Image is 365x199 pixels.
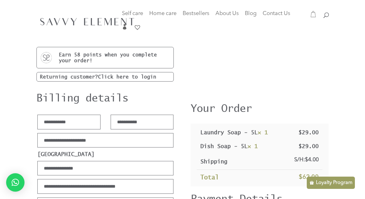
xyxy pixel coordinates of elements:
img: Earn point message [40,51,53,64]
span: $ [305,157,308,163]
a: Self care [122,11,143,24]
a: Bestsellers [183,11,209,20]
span:  [122,24,127,29]
td: Laundry Soap - 5L [197,125,285,139]
div: Returning customer? [36,72,174,82]
a: Contact Us [263,11,290,20]
a: Home care [149,11,177,24]
span: Bestsellers [183,11,209,16]
th: Total [197,170,285,185]
strong: × 1 [258,129,268,136]
p: Your Order [191,101,329,116]
a: Click here to login [98,74,156,79]
bdi: 29.00 [298,143,319,149]
span: Blog [245,11,257,16]
span: Contact Us [263,11,290,16]
strong: [GEOGRAPHIC_DATA] [37,151,95,157]
h3: Billing details [36,92,174,106]
span: Self care [122,11,143,16]
img: SavvyElement [38,15,137,28]
span: $ [299,174,302,180]
span: Home care [149,11,177,16]
bdi: 62.00 [299,174,319,180]
p: Loyalty Program [316,179,352,186]
span: $ [298,129,302,136]
p: Earn 58 points when you complete your order! [59,52,170,63]
th: Shipping [197,153,285,170]
bdi: 29.00 [298,129,319,136]
a: Blog [245,11,257,20]
span: $ [298,143,302,149]
a: About Us [215,11,239,20]
span: About Us [215,11,239,16]
a:  [122,24,127,34]
bdi: 4.00 [305,157,319,163]
label: S/H: [294,157,319,163]
strong: × 1 [248,143,258,149]
td: Dish Soap - 5L [197,139,285,153]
